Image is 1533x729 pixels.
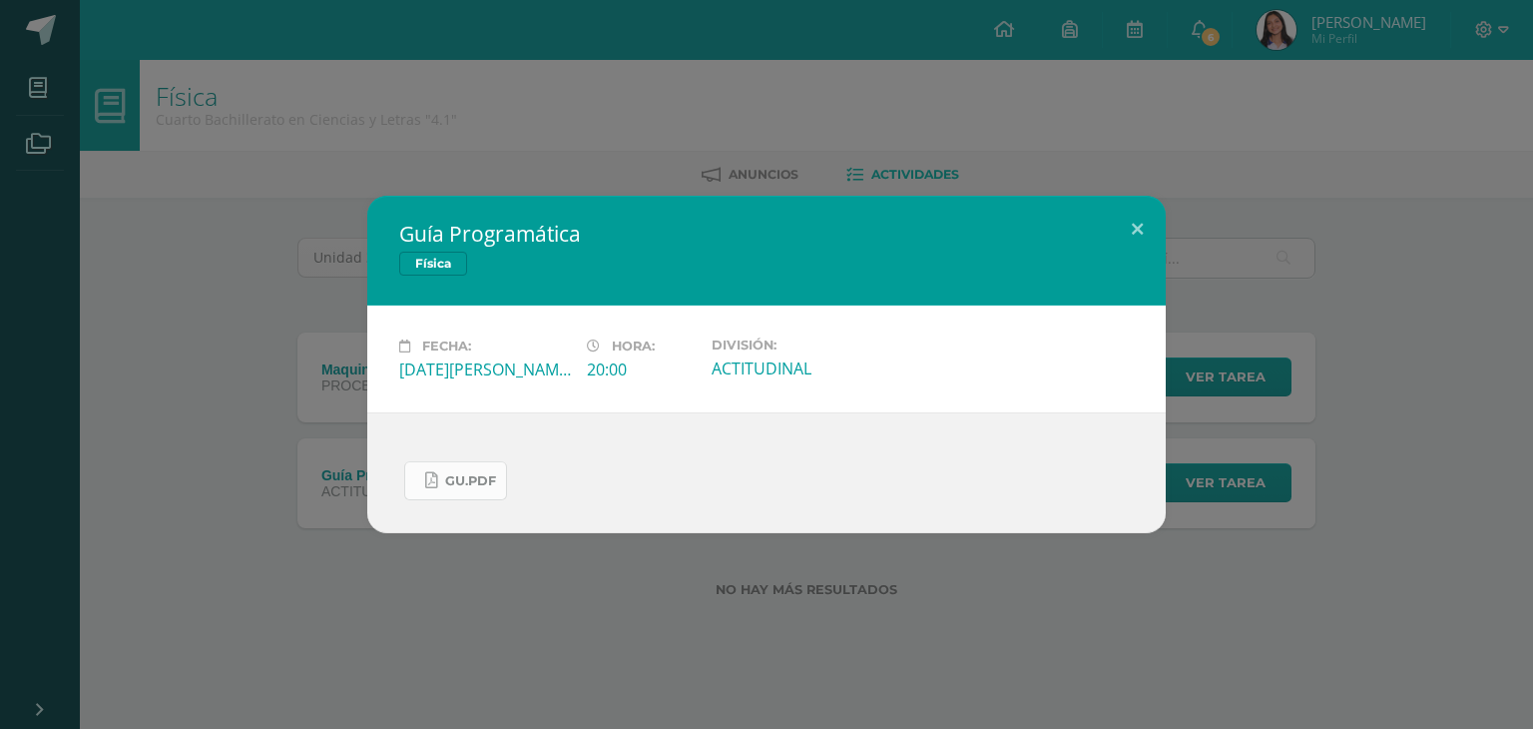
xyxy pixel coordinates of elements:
[404,461,507,500] a: Gu.pdf
[445,473,496,489] span: Gu.pdf
[399,252,467,276] span: Física
[587,359,696,380] div: 20:00
[712,338,883,353] label: División:
[612,339,655,354] span: Hora:
[1109,196,1166,264] button: Close (Esc)
[399,220,1134,248] h2: Guía Programática
[399,359,571,380] div: [DATE][PERSON_NAME]
[422,339,471,354] span: Fecha:
[712,358,883,379] div: ACTITUDINAL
